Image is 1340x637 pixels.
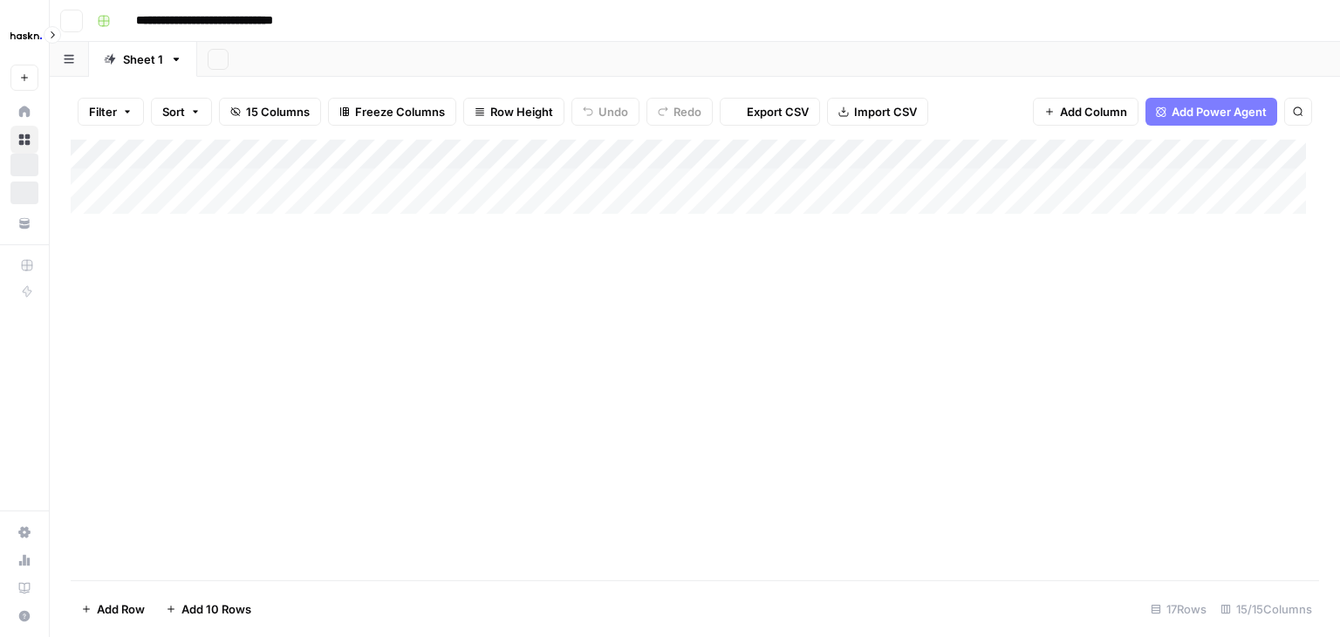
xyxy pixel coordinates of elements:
button: Sort [151,98,212,126]
div: 17 Rows [1144,595,1214,623]
span: Add Power Agent [1172,103,1267,120]
a: Settings [10,518,38,546]
span: Add Column [1060,103,1127,120]
span: Sort [162,103,185,120]
button: Undo [571,98,639,126]
button: Workspace: Haskn [10,14,38,58]
button: Add Column [1033,98,1138,126]
button: Filter [78,98,144,126]
span: Redo [673,103,701,120]
span: 15 Columns [246,103,310,120]
button: Freeze Columns [328,98,456,126]
div: 15/15 Columns [1214,595,1319,623]
div: Sheet 1 [123,51,163,68]
button: Redo [646,98,713,126]
button: 15 Columns [219,98,321,126]
button: Export CSV [720,98,820,126]
a: Home [10,98,38,126]
span: Filter [89,103,117,120]
span: Add Row [97,600,145,618]
button: Row Height [463,98,564,126]
img: Haskn Logo [10,20,42,51]
a: Learning Hub [10,574,38,602]
a: Sheet 1 [89,42,197,77]
button: Add Power Agent [1145,98,1277,126]
a: Browse [10,126,38,154]
button: Import CSV [827,98,928,126]
button: Add 10 Rows [155,595,262,623]
span: Export CSV [747,103,809,120]
a: Your Data [10,209,38,237]
a: Usage [10,546,38,574]
span: Row Height [490,103,553,120]
span: Import CSV [854,103,917,120]
span: Undo [598,103,628,120]
span: Freeze Columns [355,103,445,120]
span: Add 10 Rows [181,600,251,618]
button: Add Row [71,595,155,623]
button: Help + Support [10,602,38,630]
